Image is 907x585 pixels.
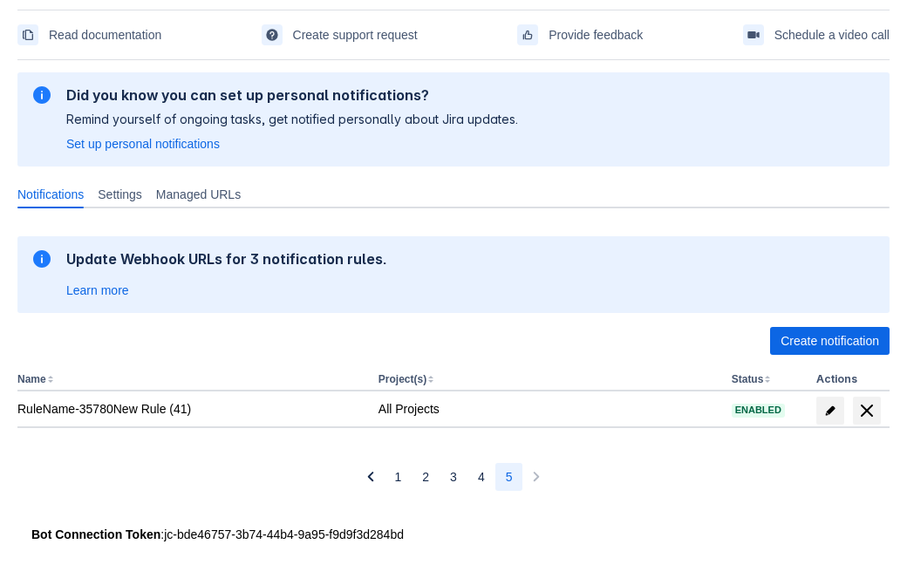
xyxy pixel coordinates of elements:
span: Create support request [293,21,418,49]
button: Next [522,463,550,491]
span: documentation [21,28,35,42]
a: Schedule a video call [743,21,890,49]
span: videoCall [747,28,760,42]
button: Create notification [770,327,890,355]
div: : jc-bde46757-3b74-44b4-9a95-f9d9f3d284bd [31,526,876,543]
span: information [31,248,52,269]
span: Read documentation [49,21,161,49]
button: Project(s) [378,373,426,385]
nav: Pagination [357,463,551,491]
a: Create support request [262,21,418,49]
strong: Bot Connection Token [31,527,160,541]
a: Provide feedback [517,21,643,49]
span: 3 [450,463,457,491]
span: Managed URLs [156,186,241,203]
button: Page 2 [412,463,440,491]
span: 1 [395,463,402,491]
button: Previous [357,463,385,491]
span: Provide feedback [549,21,643,49]
span: 5 [506,463,513,491]
button: Status [732,373,764,385]
span: information [31,85,52,105]
button: Page 3 [440,463,467,491]
button: Page 5 [495,463,523,491]
span: 4 [478,463,485,491]
span: Enabled [732,405,785,415]
div: All Projects [378,400,718,418]
span: delete [856,400,877,421]
button: Page 1 [385,463,413,491]
span: Create notification [781,327,879,355]
a: Set up personal notifications [66,135,220,153]
p: Remind yourself of ongoing tasks, get notified personally about Jira updates. [66,111,518,128]
span: edit [823,404,837,418]
span: Notifications [17,186,84,203]
span: feedback [521,28,535,42]
span: support [265,28,279,42]
h2: Did you know you can set up personal notifications? [66,86,518,104]
a: Learn more [66,282,129,299]
h2: Update Webhook URLs for 3 notification rules. [66,250,387,268]
div: RuleName-35780New Rule (41) [17,400,365,418]
button: Name [17,373,46,385]
th: Actions [809,369,890,391]
span: Settings [98,186,142,203]
span: 2 [422,463,429,491]
a: Read documentation [17,21,161,49]
span: Schedule a video call [774,21,890,49]
button: Page 4 [467,463,495,491]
